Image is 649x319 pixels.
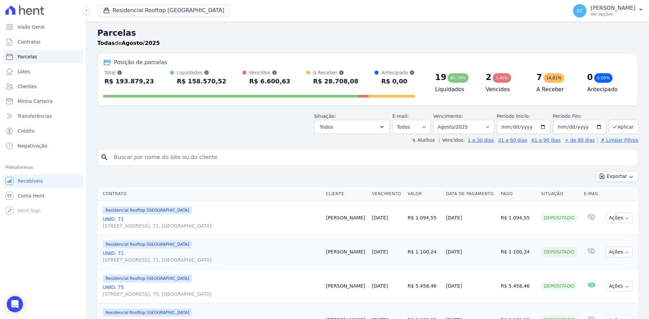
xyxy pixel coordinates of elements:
[498,269,538,303] td: R$ 5.458,46
[381,76,415,87] div: R$ 0,00
[591,5,635,11] p: [PERSON_NAME]
[577,8,583,13] span: EC
[433,113,463,119] label: Vencimento:
[97,40,115,46] strong: Todas
[412,137,435,143] label: ↯ Atalhos
[18,24,45,30] span: Visão Geral
[439,137,465,143] label: Vencidos:
[596,171,638,182] button: Exportar
[313,76,358,87] div: R$ 28.708,08
[606,247,633,257] button: Ações
[18,113,52,119] span: Transferências
[3,139,83,153] a: Negativação
[18,128,35,134] span: Crédito
[3,95,83,108] a: Minha Carteira
[18,178,43,184] span: Recebíveis
[314,120,390,134] button: Todos
[372,249,388,255] a: [DATE]
[606,281,633,291] button: Ações
[372,215,388,220] a: [DATE]
[3,80,83,93] a: Clientes
[249,69,290,76] div: Vencidos
[3,65,83,78] a: Lotes
[177,76,226,87] div: R$ 158.570,52
[392,113,409,119] label: E-mail:
[100,153,109,161] i: search
[443,235,498,269] td: [DATE]
[538,187,581,201] th: Situação
[3,124,83,138] a: Crédito
[103,216,320,229] a: UNID. 71[STREET_ADDRESS]. 71, [GEOGRAPHIC_DATA]
[568,1,649,20] button: EC [PERSON_NAME] Ver opções
[405,187,443,201] th: Valor
[498,201,538,235] td: R$ 1.094,55
[104,76,154,87] div: R$ 193.879,23
[435,72,446,83] div: 19
[110,151,635,164] input: Buscar por nome do lote ou do cliente
[369,187,405,201] th: Vencimento
[541,247,577,257] div: Depositado
[314,113,336,119] label: Situação:
[3,20,83,34] a: Visão Geral
[103,257,320,263] span: [STREET_ADDRESS]. 71, [GEOGRAPHIC_DATA]
[435,85,475,94] h4: Liquidados
[565,137,595,143] a: + de 90 dias
[97,39,160,47] p: de
[443,187,498,201] th: Data de Pagamento
[486,85,526,94] h4: Vencidos
[103,250,320,263] a: UNID. 71[STREET_ADDRESS]. 71, [GEOGRAPHIC_DATA]
[103,284,320,297] a: UNID. 75[STREET_ADDRESS]. 75, [GEOGRAPHIC_DATA]
[323,201,369,235] td: [PERSON_NAME]
[18,98,52,105] span: Minha Carteira
[249,76,290,87] div: R$ 6.600,63
[541,213,577,222] div: Depositado
[3,189,83,203] a: Conta Hent
[18,83,37,90] span: Clientes
[536,72,542,83] div: 7
[3,35,83,49] a: Contratos
[3,109,83,123] a: Transferências
[323,269,369,303] td: [PERSON_NAME]
[443,201,498,235] td: [DATE]
[372,283,388,289] a: [DATE]
[323,187,369,201] th: Cliente
[97,4,230,17] button: Residencial Rooftop [GEOGRAPHIC_DATA]
[486,72,491,83] div: 2
[598,137,638,143] a: ✗ Limpar Filtros
[541,281,577,291] div: Depositado
[18,192,44,199] span: Conta Hent
[104,69,154,76] div: Total
[381,69,415,76] div: Antecipado
[313,69,358,76] div: A Receber
[323,235,369,269] td: [PERSON_NAME]
[544,73,564,83] div: 14,81%
[103,222,320,229] span: [STREET_ADDRESS]. 71, [GEOGRAPHIC_DATA]
[18,53,37,60] span: Parcelas
[97,187,323,201] th: Contrato
[587,85,627,94] h4: Antecipado
[405,201,443,235] td: R$ 1.094,55
[587,72,593,83] div: 0
[18,68,30,75] span: Lotes
[609,119,638,134] button: Aplicar
[405,269,443,303] td: R$ 5.458,46
[177,69,226,76] div: Liquidados
[497,113,530,119] label: Período Inicío:
[18,142,47,149] span: Negativação
[103,274,192,283] span: Residencial Rooftop [GEOGRAPHIC_DATA]
[7,296,23,312] div: Open Intercom Messenger
[443,269,498,303] td: [DATE]
[531,137,560,143] a: 61 a 90 dias
[591,11,635,17] p: Ver opções
[594,73,612,83] div: 0,00%
[103,291,320,297] span: [STREET_ADDRESS]. 75, [GEOGRAPHIC_DATA]
[103,309,192,317] span: Residencial Rooftop [GEOGRAPHIC_DATA]
[18,38,41,45] span: Contratos
[114,58,167,67] div: Posição de parcelas
[448,73,468,83] div: 81,79%
[606,213,633,223] button: Ações
[103,240,192,248] span: Residencial Rooftop [GEOGRAPHIC_DATA]
[498,187,538,201] th: Pago
[320,123,333,131] span: Todos
[553,113,606,120] label: Período Fim:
